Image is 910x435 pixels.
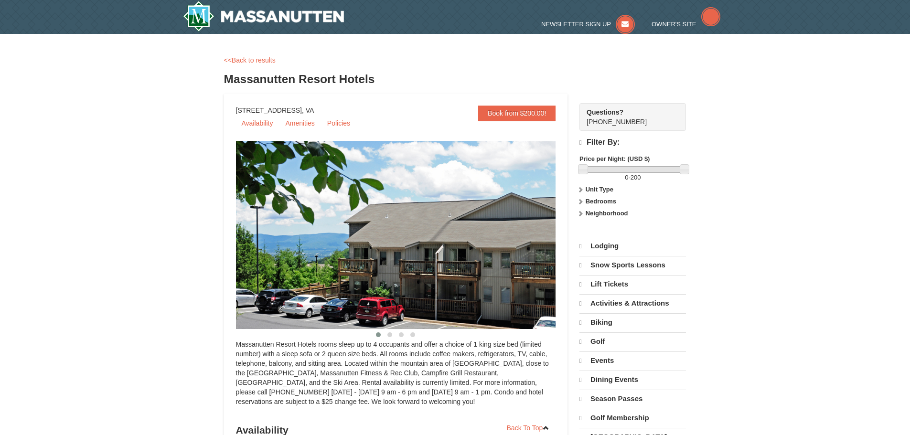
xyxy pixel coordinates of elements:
a: <<Back to results [224,56,276,64]
strong: Questions? [587,108,623,116]
a: Events [579,351,686,370]
a: Golf [579,332,686,350]
h4: Filter By: [579,138,686,147]
a: Snow Sports Lessons [579,256,686,274]
strong: Unit Type [586,186,613,193]
span: 0 [625,174,628,181]
a: Amenities [279,116,320,130]
span: Newsletter Sign Up [541,21,611,28]
strong: Price per Night: (USD $) [579,155,650,162]
a: Newsletter Sign Up [541,21,635,28]
img: 19219026-1-e3b4ac8e.jpg [236,141,580,329]
a: Dining Events [579,371,686,389]
a: Policies [321,116,356,130]
span: [PHONE_NUMBER] [587,107,669,126]
a: Owner's Site [652,21,720,28]
strong: Neighborhood [586,210,628,217]
a: Lodging [579,237,686,255]
a: Activities & Attractions [579,294,686,312]
label: - [579,173,686,182]
a: Season Passes [579,390,686,408]
a: Back To Top [501,421,556,435]
div: Massanutten Resort Hotels rooms sleep up to 4 occupants and offer a choice of 1 king size bed (li... [236,340,556,416]
a: Massanutten Resort [183,1,344,32]
strong: Bedrooms [586,198,616,205]
a: Lift Tickets [579,275,686,293]
span: 200 [631,174,641,181]
a: Golf Membership [579,409,686,427]
span: Owner's Site [652,21,696,28]
a: Availability [236,116,279,130]
a: Biking [579,313,686,331]
a: Book from $200.00! [478,106,556,121]
h3: Massanutten Resort Hotels [224,70,686,89]
img: Massanutten Resort Logo [183,1,344,32]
